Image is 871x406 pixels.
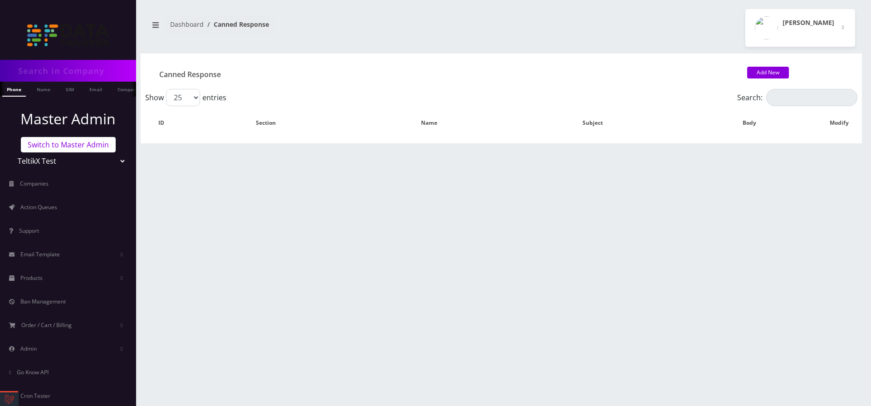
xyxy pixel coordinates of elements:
label: Show entries [145,89,226,106]
span: Support [19,227,39,235]
button: [PERSON_NAME] [745,9,855,47]
th: Subject [509,110,681,136]
th: Body [682,110,822,136]
h2: [PERSON_NAME] [783,19,834,27]
select: Showentries [166,89,200,106]
a: Dashboard [170,20,204,29]
span: Ban Management [20,298,66,305]
span: Products [20,274,43,282]
a: SIM [61,82,78,96]
span: Go Know API [17,368,49,376]
img: TeltikX Test [27,24,109,46]
input: Search in Company [18,62,134,79]
a: Add New [747,67,789,78]
span: Email Template [20,250,60,258]
th: Section [182,110,354,136]
a: Email [85,82,107,96]
nav: breadcrumb [147,15,494,41]
span: Companies [20,180,49,187]
span: Cron Tester [20,392,50,400]
h1: Canned Response [150,70,734,79]
th: Modify [822,110,856,136]
th: Name [355,110,508,136]
span: Admin [20,345,37,352]
label: Search: [737,89,857,106]
th: ID [146,110,181,136]
li: Canned Response [204,20,269,29]
span: Action Queues [20,203,57,211]
input: Search: [766,89,857,106]
a: Phone [2,82,26,97]
a: Company [113,82,143,96]
a: Switch to Master Admin [21,137,116,152]
a: Name [32,82,55,96]
span: Order / Cart / Billing [21,321,72,329]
